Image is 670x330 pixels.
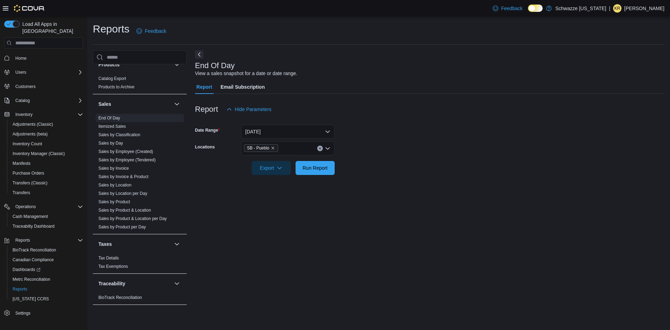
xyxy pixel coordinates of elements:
[173,279,181,288] button: Traceability
[10,246,83,254] span: BioTrack Reconciliation
[98,264,128,269] a: Tax Exemptions
[15,69,26,75] span: Users
[98,256,119,261] a: Tax Details
[98,132,140,137] a: Sales by Classification
[7,212,86,221] button: Cash Management
[7,129,86,139] button: Adjustments (beta)
[10,120,83,129] span: Adjustments (Classic)
[1,308,86,318] button: Settings
[7,168,86,178] button: Purchase Orders
[98,208,151,213] a: Sales by Product & Location
[10,179,83,187] span: Transfers (Classic)
[13,286,27,292] span: Reports
[10,222,57,230] a: Traceabilty Dashboard
[98,224,146,230] span: Sales by Product per Day
[10,189,83,197] span: Transfers
[10,256,83,264] span: Canadian Compliance
[15,237,30,243] span: Reports
[10,179,50,187] a: Transfers (Classic)
[10,285,30,293] a: Reports
[13,68,83,76] span: Users
[13,82,38,91] a: Customers
[247,145,269,152] span: SB - Pueblo
[195,61,235,70] h3: End Of Day
[7,284,86,294] button: Reports
[15,98,30,103] span: Catalog
[13,190,30,196] span: Transfers
[13,277,50,282] span: Metrc Reconciliation
[235,106,271,113] span: Hide Parameters
[252,161,291,175] button: Export
[13,110,35,119] button: Inventory
[98,140,123,146] span: Sales by Day
[13,236,33,244] button: Reports
[13,247,56,253] span: BioTrack Reconciliation
[13,170,44,176] span: Purchase Orders
[173,240,181,248] button: Taxes
[10,130,51,138] a: Adjustments (beta)
[98,216,167,221] a: Sales by Product & Location per Day
[195,70,297,77] div: View a sales snapshot for a date or date range.
[10,149,68,158] a: Inventory Manager (Classic)
[13,151,65,156] span: Inventory Manager (Classic)
[15,56,27,61] span: Home
[13,214,48,219] span: Cash Management
[10,275,83,284] span: Metrc Reconciliation
[98,183,132,188] a: Sales by Location
[98,241,171,248] button: Taxes
[10,265,83,274] span: Dashboards
[13,96,32,105] button: Catalog
[134,24,169,38] a: Feedback
[224,102,274,116] button: Hide Parameters
[10,120,56,129] a: Adjustments (Classic)
[98,149,153,154] a: Sales by Employee (Created)
[98,295,142,300] span: BioTrack Reconciliation
[98,166,129,171] span: Sales by Invoice
[555,4,606,13] p: Schwazze [US_STATE]
[13,267,40,272] span: Dashboards
[271,146,275,150] button: Remove SB - Pueblo from selection in this group
[98,101,111,108] h3: Sales
[7,188,86,198] button: Transfers
[7,139,86,149] button: Inventory Count
[98,85,134,89] a: Products to Archive
[14,5,45,12] img: Cova
[13,54,29,63] a: Home
[1,81,86,91] button: Customers
[10,140,45,148] a: Inventory Count
[98,141,123,146] a: Sales by Day
[244,144,278,152] span: SB - Pueblo
[13,96,83,105] span: Catalog
[7,274,86,284] button: Metrc Reconciliation
[98,174,148,179] span: Sales by Invoice & Product
[7,245,86,255] button: BioTrack Reconciliation
[98,255,119,261] span: Tax Details
[13,203,39,211] button: Operations
[98,191,147,196] span: Sales by Location per Day
[296,161,335,175] button: Run Report
[490,1,525,15] a: Feedback
[325,146,330,151] button: Open list of options
[7,178,86,188] button: Transfers (Classic)
[528,5,543,12] input: Dark Mode
[13,161,30,166] span: Manifests
[13,223,54,229] span: Traceabilty Dashboard
[10,246,59,254] a: BioTrack Reconciliation
[98,157,156,162] a: Sales by Employee (Tendered)
[1,96,86,105] button: Catalog
[10,222,83,230] span: Traceabilty Dashboard
[10,169,83,177] span: Purchase Orders
[98,264,128,269] span: Tax Exemptions
[10,285,83,293] span: Reports
[10,189,33,197] a: Transfers
[98,207,151,213] span: Sales by Product & Location
[10,295,83,303] span: Washington CCRS
[13,236,83,244] span: Reports
[13,110,83,119] span: Inventory
[13,180,47,186] span: Transfers (Classic)
[317,146,323,151] button: Clear input
[13,82,83,91] span: Customers
[98,61,120,68] h3: Products
[13,53,83,62] span: Home
[13,309,83,317] span: Settings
